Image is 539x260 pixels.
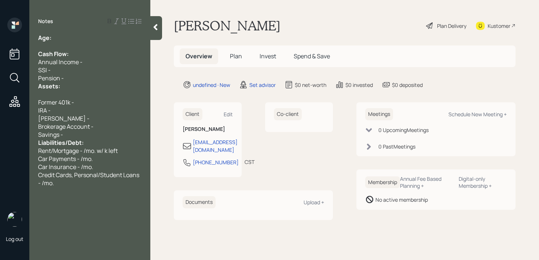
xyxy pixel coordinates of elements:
[186,52,212,60] span: Overview
[38,74,64,82] span: Pension -
[304,199,324,206] div: Upload +
[378,126,429,134] div: 0 Upcoming Meeting s
[375,196,428,204] div: No active membership
[230,52,242,60] span: Plan
[38,82,60,90] span: Assets:
[295,81,326,89] div: $0 net-worth
[294,52,330,60] span: Spend & Save
[38,147,118,155] span: Rent/Mortgage - /mo. w/ k left
[38,98,74,106] span: Former 401k -
[38,66,51,74] span: SSI -
[224,111,233,118] div: Edit
[38,114,89,122] span: [PERSON_NAME] -
[7,212,22,227] img: retirable_logo.png
[38,171,140,187] span: Credit Cards, Personal/Student Loans - /mo.
[38,34,51,42] span: Age:
[245,158,254,166] div: CST
[38,131,63,139] span: Savings -
[174,18,280,34] h1: [PERSON_NAME]
[38,122,93,131] span: Brokerage Account -
[38,139,84,147] span: Liabilities/Debt:
[193,138,238,154] div: [EMAIL_ADDRESS][DOMAIN_NAME]
[183,126,233,132] h6: [PERSON_NAME]
[183,108,202,120] h6: Client
[459,175,507,189] div: Digital-only Membership +
[249,81,276,89] div: Set advisor
[38,18,53,25] label: Notes
[345,81,373,89] div: $0 invested
[365,108,393,120] h6: Meetings
[437,22,466,30] div: Plan Delivery
[38,155,93,163] span: Car Payments - /mo.
[38,106,51,114] span: IRA -
[193,81,230,89] div: undefined · New
[378,143,415,150] div: 0 Past Meeting s
[6,235,23,242] div: Log out
[38,58,82,66] span: Annual Income -
[488,22,510,30] div: Kustomer
[193,158,239,166] div: [PHONE_NUMBER]
[274,108,302,120] h6: Co-client
[38,50,69,58] span: Cash Flow:
[183,196,216,208] h6: Documents
[448,111,507,118] div: Schedule New Meeting +
[38,163,93,171] span: Car Insurance - /mo.
[400,175,453,189] div: Annual Fee Based Planning +
[365,176,400,188] h6: Membership
[260,52,276,60] span: Invest
[392,81,423,89] div: $0 deposited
